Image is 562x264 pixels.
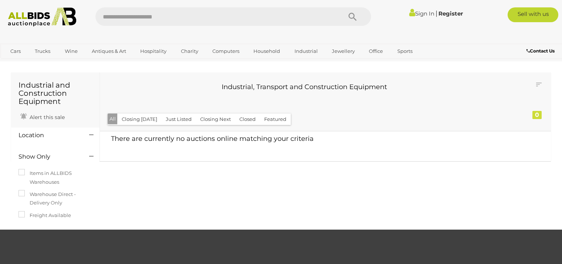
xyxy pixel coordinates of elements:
a: Wine [60,45,83,57]
button: All [108,114,118,124]
a: Charity [176,45,203,57]
h4: Location [18,132,78,139]
a: Computers [208,45,244,57]
a: Sign In [409,10,434,17]
a: Jewellery [327,45,360,57]
button: Featured [260,114,291,125]
a: Office [364,45,388,57]
a: Register [438,10,463,17]
a: Antiques & Art [87,45,131,57]
button: Closing Next [196,114,235,125]
button: Just Listed [161,114,196,125]
a: [GEOGRAPHIC_DATA] [6,57,68,70]
a: Household [249,45,285,57]
a: Industrial [290,45,323,57]
b: Contact Us [526,48,555,54]
a: Cars [6,45,26,57]
a: Contact Us [526,47,556,55]
button: Search [334,7,371,26]
div: 0 [532,111,542,119]
a: Trucks [30,45,55,57]
button: Closed [235,114,260,125]
img: Allbids.com.au [4,7,80,27]
span: | [435,9,437,17]
a: Alert this sale [18,111,67,122]
h3: Industrial, Transport and Construction Equipment [113,84,496,91]
a: Sell with us [508,7,558,22]
span: Alert this sale [28,114,65,121]
button: Closing [DATE] [117,114,162,125]
h4: Show Only [18,153,78,160]
label: Freight Available [18,211,71,220]
a: Sports [393,45,417,57]
label: Items in ALLBIDS Warehouses [18,169,92,186]
span: There are currently no auctions online matching your criteria [111,135,314,143]
label: Warehouse Direct - Delivery Only [18,190,92,207]
a: Hospitality [135,45,171,57]
h1: Industrial and Construction Equipment [18,81,92,105]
